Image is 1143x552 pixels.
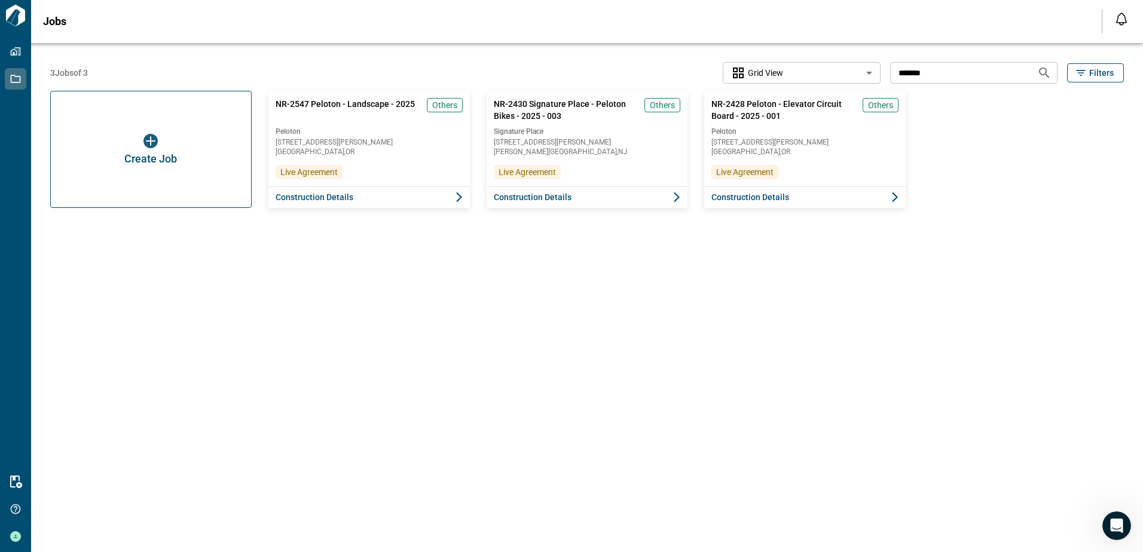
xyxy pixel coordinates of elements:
span: Live Agreement [280,166,338,178]
span: [GEOGRAPHIC_DATA] , OR [711,148,898,155]
span: Construction Details [494,191,571,203]
span: NR-2430 Signature Place - Peloton Bikes - 2025 - 003 [494,98,640,122]
span: Others [868,99,893,111]
span: Signature Place [494,127,681,136]
span: Jobs [43,16,66,27]
button: Search jobs [1032,61,1056,85]
span: [PERSON_NAME][GEOGRAPHIC_DATA] , NJ [494,148,681,155]
span: Filters [1089,67,1114,79]
span: Others [650,99,675,111]
span: Construction Details [711,191,789,203]
span: 3 Jobs of 3 [50,67,88,79]
span: [STREET_ADDRESS][PERSON_NAME] [494,139,681,146]
button: Open notification feed [1112,10,1131,29]
span: [GEOGRAPHIC_DATA] , OR [276,148,463,155]
span: Live Agreement [716,166,774,178]
span: Peloton [711,127,898,136]
span: Live Agreement [499,166,556,178]
img: icon button [143,134,158,148]
span: Create Job [124,153,177,165]
div: Without label [723,61,881,85]
button: Construction Details [704,186,906,208]
button: Construction Details [268,186,470,208]
span: Peloton [276,127,463,136]
button: Filters [1067,63,1124,82]
span: NR-2547 Peloton - Landscape - 2025 [276,98,415,122]
span: [STREET_ADDRESS][PERSON_NAME] [276,139,463,146]
span: [STREET_ADDRESS][PERSON_NAME] [711,139,898,146]
span: Grid View [748,67,783,79]
iframe: Intercom live chat [1102,511,1131,540]
span: NR-2428 Peloton - Elevator Circuit Board - 2025 - 001 [711,98,858,122]
button: Construction Details [487,186,688,208]
span: Construction Details [276,191,353,203]
span: Others [432,99,457,111]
